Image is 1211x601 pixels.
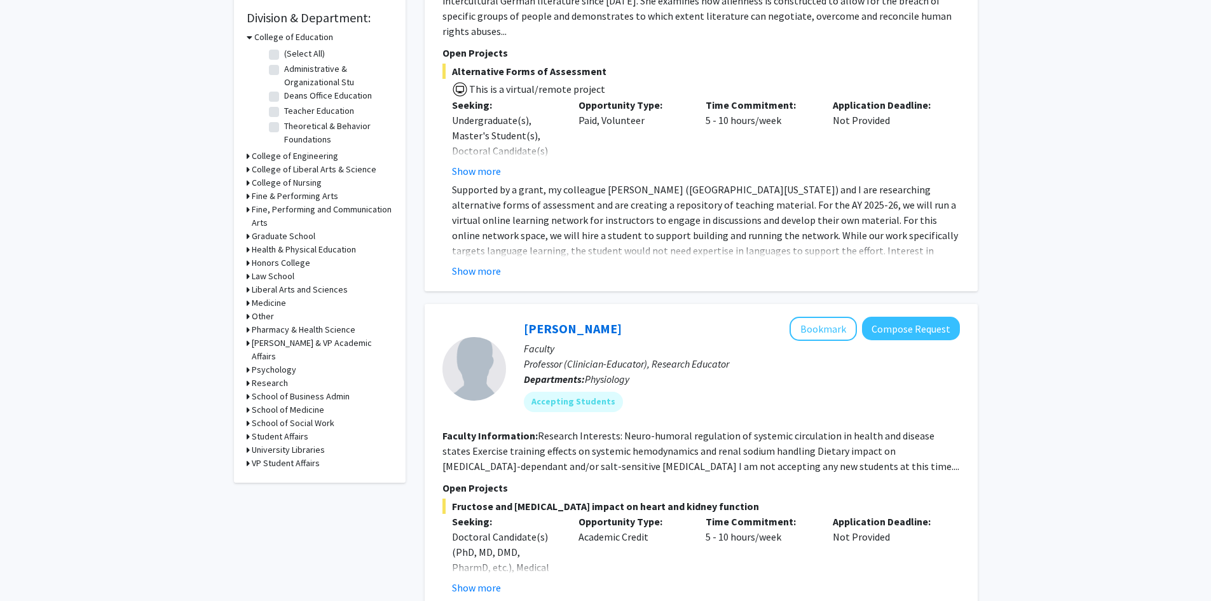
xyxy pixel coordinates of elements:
fg-read-more: Research Interests: Neuro-humoral regulation of systemic circulation in health and disease states... [442,429,959,473]
div: Not Provided [823,514,950,595]
mat-chip: Accepting Students [524,392,623,412]
h3: Law School [252,270,294,283]
p: Supported by a grant, my colleague [PERSON_NAME] ([GEOGRAPHIC_DATA][US_STATE]) and I are research... [452,182,960,273]
h3: Health & Physical Education [252,243,356,256]
p: Opportunity Type: [578,514,687,529]
button: Add Rossi Noreen to Bookmarks [790,317,857,341]
h3: Fine & Performing Arts [252,190,338,203]
div: Academic Credit [569,514,696,595]
p: Faculty [524,341,960,356]
h3: School of Medicine [252,403,324,417]
p: Open Projects [442,45,960,60]
span: This is a virtual/remote project [468,83,605,95]
h3: Student Affairs [252,430,308,443]
p: Opportunity Type: [578,97,687,113]
p: Open Projects [442,480,960,495]
label: Teacher Education [284,104,354,118]
h3: School of Social Work [252,417,334,430]
button: Compose Request to Rossi Noreen [862,317,960,340]
label: Deans Office Education [284,89,372,102]
div: Undergraduate(s), Master's Student(s), Doctoral Candidate(s) (PhD, MD, DMD, PharmD, etc.) [452,113,560,189]
label: (Select All) [284,47,325,60]
div: 5 - 10 hours/week [696,514,823,595]
label: Theoretical & Behavior Foundations [284,120,390,146]
p: Seeking: [452,514,560,529]
p: Seeking: [452,97,560,113]
b: Departments: [524,373,585,385]
p: Time Commitment: [706,514,814,529]
h3: College of Liberal Arts & Science [252,163,376,176]
span: Alternative Forms of Assessment [442,64,960,79]
h3: Honors College [252,256,310,270]
h2: Division & Department: [247,10,393,25]
button: Show more [452,580,501,595]
h3: College of Nursing [252,176,322,190]
h3: Research [252,376,288,390]
div: 5 - 10 hours/week [696,97,823,179]
p: Application Deadline: [833,514,941,529]
h3: College of Education [254,31,333,44]
p: Application Deadline: [833,97,941,113]
h3: College of Engineering [252,149,338,163]
label: Administrative & Organizational Stu [284,62,390,89]
h3: Other [252,310,274,323]
a: [PERSON_NAME] [524,321,622,336]
h3: VP Student Affairs [252,457,320,470]
div: Paid, Volunteer [569,97,696,179]
b: Faculty Information: [442,429,538,442]
p: Time Commitment: [706,97,814,113]
h3: Liberal Arts and Sciences [252,283,348,296]
span: Physiology [585,373,629,385]
button: Show more [452,163,501,179]
h3: Pharmacy & Health Science [252,323,355,336]
h3: [PERSON_NAME] & VP Academic Affairs [252,336,393,363]
h3: Fine, Performing and Communication Arts [252,203,393,230]
h3: Medicine [252,296,286,310]
iframe: Chat [10,544,54,591]
span: Fructose and [MEDICAL_DATA] impact on heart and kidney function [442,499,960,514]
h3: Graduate School [252,230,315,243]
h3: University Libraries [252,443,325,457]
h3: School of Business Admin [252,390,350,403]
h3: Psychology [252,363,296,376]
p: Professor (Clinician-Educator), Research Educator [524,356,960,371]
button: Show more [452,263,501,279]
div: Not Provided [823,97,950,179]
